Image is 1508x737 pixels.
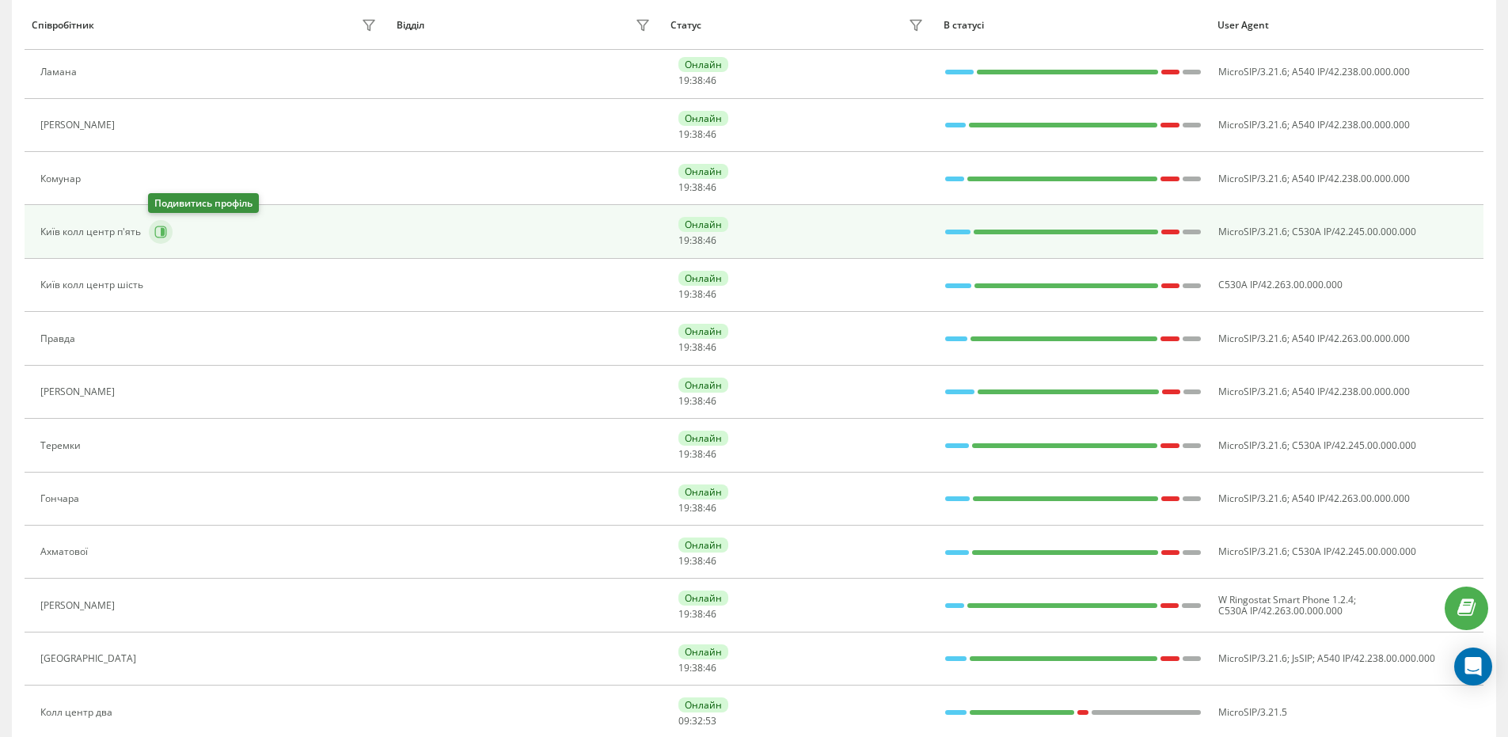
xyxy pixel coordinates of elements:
span: A540 IP/42.238.00.000.000 [1292,65,1410,78]
div: Статус [670,20,701,31]
div: : : [678,182,716,193]
span: 32 [692,714,703,728]
span: C530A IP/42.245.00.000.000 [1292,439,1416,452]
span: 46 [705,287,716,301]
span: MicroSIP/3.21.6 [1218,118,1287,131]
div: : : [678,75,716,86]
div: [GEOGRAPHIC_DATA] [40,653,140,664]
span: MicroSIP/3.21.6 [1218,225,1287,238]
span: 46 [705,501,716,515]
span: 19 [678,127,689,141]
span: C530A IP/42.263.00.000.000 [1218,278,1343,291]
div: Ахматової [40,546,92,557]
span: 38 [692,554,703,568]
div: Онлайн [678,697,728,712]
span: C530A IP/42.245.00.000.000 [1292,545,1416,558]
div: [PERSON_NAME] [40,386,119,397]
span: 19 [678,661,689,674]
div: Онлайн [678,324,728,339]
div: Онлайн [678,217,728,232]
div: Онлайн [678,538,728,553]
span: 38 [692,180,703,194]
span: A540 IP/42.238.00.000.000 [1292,118,1410,131]
div: Онлайн [678,271,728,286]
span: 38 [692,501,703,515]
div: Ламана [40,66,81,78]
div: Подивитись профіль [148,193,259,213]
span: 19 [678,74,689,87]
span: 46 [705,447,716,461]
div: : : [678,289,716,300]
span: 38 [692,74,703,87]
div: Колл центр два [40,707,116,718]
span: A540 IP/42.238.00.000.000 [1317,652,1435,665]
div: : : [678,396,716,407]
span: 19 [678,447,689,461]
div: Відділ [397,20,424,31]
span: 38 [692,394,703,408]
span: 19 [678,554,689,568]
span: 46 [705,394,716,408]
span: 19 [678,234,689,247]
div: Гончара [40,493,83,504]
span: MicroSIP/3.21.6 [1218,439,1287,452]
span: MicroSIP/3.21.6 [1218,172,1287,185]
span: 38 [692,340,703,354]
span: MicroSIP/3.21.6 [1218,545,1287,558]
div: [PERSON_NAME] [40,120,119,131]
div: В статусі [944,20,1202,31]
span: 46 [705,607,716,621]
div: : : [678,556,716,567]
span: MicroSIP/3.21.5 [1218,705,1287,719]
div: Онлайн [678,57,728,72]
div: Київ колл центр шість [40,279,147,291]
div: Київ колл центр п'ять [40,226,145,237]
div: : : [678,609,716,620]
div: Онлайн [678,484,728,500]
span: W Ringostat Smart Phone 1.2.4 [1218,593,1354,606]
div: : : [678,716,716,727]
span: C530A IP/42.263.00.000.000 [1218,604,1343,617]
span: 46 [705,661,716,674]
div: Правда [40,333,79,344]
span: MicroSIP/3.21.6 [1218,652,1287,665]
span: MicroSIP/3.21.6 [1218,492,1287,505]
div: : : [678,235,716,246]
div: Онлайн [678,164,728,179]
span: 38 [692,287,703,301]
span: A540 IP/42.263.00.000.000 [1292,492,1410,505]
span: 19 [678,394,689,408]
span: 19 [678,501,689,515]
div: Онлайн [678,644,728,659]
span: 38 [692,661,703,674]
span: 38 [692,447,703,461]
div: : : [678,449,716,460]
span: JsSIP [1292,652,1312,665]
div: Open Intercom Messenger [1454,648,1492,686]
span: A540 IP/42.263.00.000.000 [1292,332,1410,345]
div: Онлайн [678,591,728,606]
span: 38 [692,234,703,247]
div: Онлайн [678,378,728,393]
span: 46 [705,340,716,354]
span: 46 [705,127,716,141]
span: 19 [678,287,689,301]
div: [PERSON_NAME] [40,600,119,611]
span: 46 [705,180,716,194]
div: : : [678,129,716,140]
div: Онлайн [678,111,728,126]
span: 46 [705,554,716,568]
div: : : [678,342,716,353]
span: 09 [678,714,689,728]
span: C530A IP/42.245.00.000.000 [1292,225,1416,238]
span: 46 [705,234,716,247]
div: User Agent [1217,20,1476,31]
span: 19 [678,340,689,354]
span: A540 IP/42.238.00.000.000 [1292,172,1410,185]
span: 19 [678,180,689,194]
span: 38 [692,607,703,621]
div: Співробітник [32,20,94,31]
span: 46 [705,74,716,87]
div: Комунар [40,173,85,184]
div: Теремки [40,440,85,451]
